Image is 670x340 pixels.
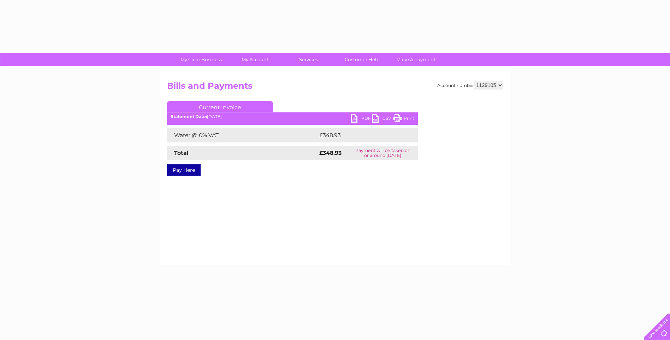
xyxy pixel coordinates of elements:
[174,150,189,156] strong: Total
[279,53,338,66] a: Services
[387,53,445,66] a: Make A Payment
[171,114,207,119] b: Statement Date:
[351,114,372,124] a: PDF
[437,81,503,89] div: Account number
[167,128,318,142] td: Water @ 0% VAT
[319,150,342,156] strong: £348.93
[318,128,405,142] td: £348.93
[167,101,273,112] a: Current Invoice
[167,114,418,119] div: [DATE]
[226,53,284,66] a: My Account
[348,146,417,160] td: Payment will be taken on or around [DATE]
[172,53,230,66] a: My Clear Business
[167,164,201,176] a: Pay Here
[393,114,414,124] a: Print
[333,53,391,66] a: Customer Help
[167,81,503,94] h2: Bills and Payments
[372,114,393,124] a: CSV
